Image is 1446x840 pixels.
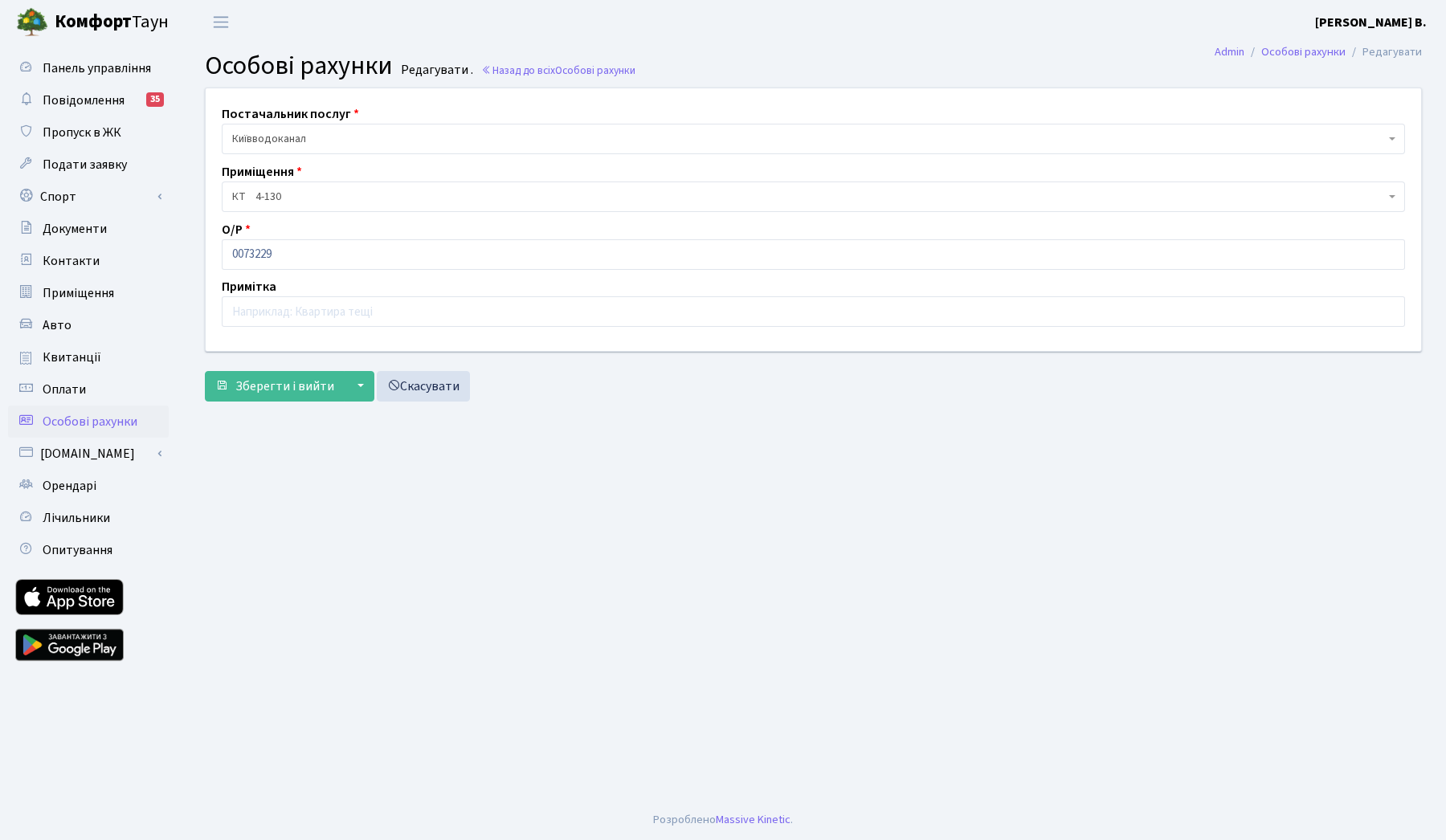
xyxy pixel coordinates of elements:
a: Оплати [8,373,169,406]
span: КТ 4-130 [232,189,1385,205]
small: Редагувати . [398,63,473,78]
a: Контакти [8,245,169,277]
a: [DOMAIN_NAME] [8,438,169,470]
label: Приміщення [222,162,302,181]
span: Авто [43,316,71,334]
a: Авто [8,309,169,341]
img: logo.png [16,6,48,39]
a: Квитанції [8,341,169,373]
a: [PERSON_NAME] В. [1315,13,1427,32]
a: Пропуск в ЖК [8,116,169,149]
span: Особові рахунки [205,47,393,84]
a: Назад до всіхОсобові рахунки [481,63,635,78]
span: Таун [55,9,169,36]
span: Київводоканал [232,131,1385,147]
a: Подати заявку [8,149,169,181]
label: Примітка [222,277,276,296]
nav: breadcrumb [1191,35,1446,69]
span: Лічильники [43,509,110,527]
div: 35 [146,92,164,107]
span: Повідомлення [43,92,125,109]
a: Особові рахунки [8,406,169,438]
a: Повідомлення35 [8,84,169,116]
button: Переключити навігацію [201,9,241,35]
span: Подати заявку [43,156,127,173]
label: О/Р [222,220,251,239]
button: Зберегти і вийти [205,371,345,402]
label: Постачальник послуг [222,104,359,124]
b: [PERSON_NAME] В. [1315,14,1427,31]
input: Номер особового рахунку можна знайти в квитанції постачальника послуг [222,239,1405,270]
a: Документи [8,213,169,245]
a: Особові рахунки [1261,43,1346,60]
span: Документи [43,220,107,238]
a: Admin [1215,43,1244,60]
span: Зберегти і вийти [235,377,334,395]
span: КТ 4-130 [222,181,1405,212]
span: Особові рахунки [43,413,137,430]
a: Опитування [8,534,169,566]
a: Спорт [8,181,169,213]
span: Приміщення [43,284,114,302]
input: Наприклад: Квартира тещі [222,296,1405,327]
a: Панель управління [8,52,169,84]
li: Редагувати [1346,43,1422,61]
a: Приміщення [8,277,169,309]
span: Особові рахунки [555,63,635,78]
a: Massive Kinetic [716,811,790,828]
span: Квитанції [43,349,101,366]
span: Орендарі [43,477,96,495]
div: Розроблено . [653,811,793,829]
span: Опитування [43,541,112,559]
a: Лічильники [8,502,169,534]
b: Комфорт [55,9,132,35]
span: Панель управління [43,59,151,77]
span: Пропуск в ЖК [43,124,121,141]
span: Київводоканал [222,124,1405,154]
span: Оплати [43,381,86,398]
a: Орендарі [8,470,169,502]
a: Скасувати [377,371,470,402]
span: Контакти [43,252,100,270]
